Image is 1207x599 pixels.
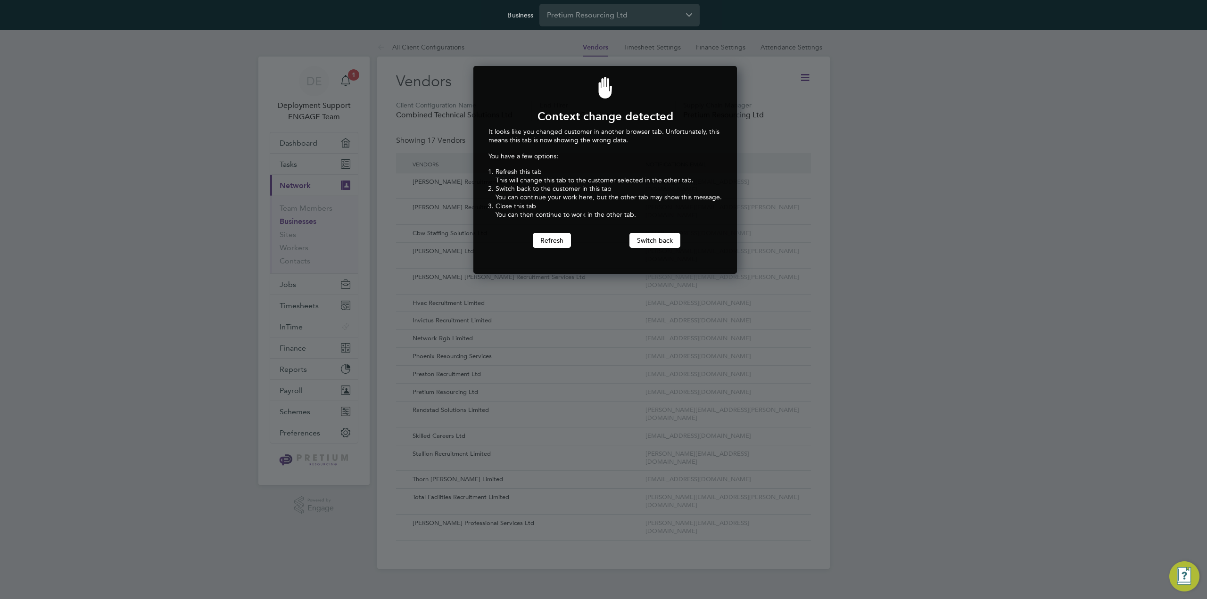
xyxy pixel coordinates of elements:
[533,233,571,248] button: Refresh
[496,202,722,219] li: Close this tab You can then continue to work in the other tab.
[488,127,722,144] p: It looks like you changed customer in another browser tab. Unfortunately, this means this tab is ...
[488,152,722,160] p: You have a few options:
[629,233,680,248] button: Switch back
[496,167,722,184] li: Refresh this tab This will change this tab to the customer selected in the other tab.
[496,184,722,201] li: Switch back to the customer in this tab You can continue your work here, but the other tab may sh...
[507,11,533,19] label: Business
[1169,561,1199,591] button: Engage Resource Center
